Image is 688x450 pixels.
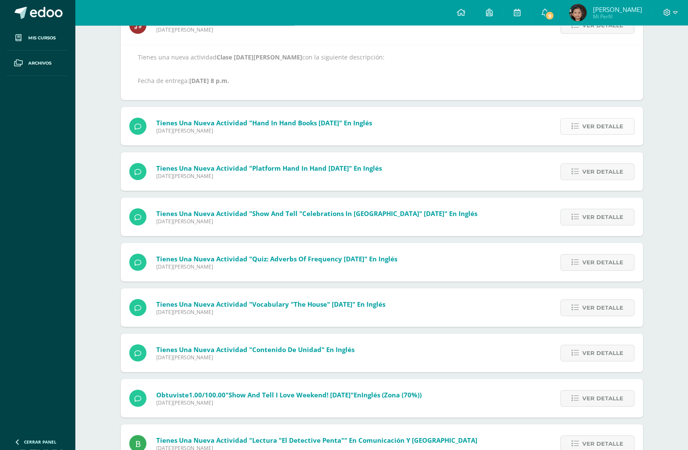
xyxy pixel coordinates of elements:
[156,308,385,316] span: [DATE][PERSON_NAME]
[569,4,587,21] img: 055d0bc7010d98f9ef358e0b709c682e.png
[582,391,623,406] span: Ver detalle
[582,255,623,270] span: Ver detalle
[156,218,477,225] span: [DATE][PERSON_NAME]
[156,255,397,263] span: Tienes una nueva actividad "Quiz: Adverbs of frequency [DATE]" En Inglés
[545,11,554,21] span: 9
[156,436,477,444] span: Tienes una nueva actividad "Lectura "El detective Penta"" En Comunicación y [GEOGRAPHIC_DATA]
[24,439,57,445] span: Cerrar panel
[156,172,382,180] span: [DATE][PERSON_NAME]
[593,13,642,20] span: Mi Perfil
[138,53,626,85] p: Tienes una nueva actividad con la siguiente descripción: Fecha de entrega:
[582,118,623,134] span: Ver detalle
[156,345,354,354] span: Tienes una nueva actividad "Contenido de Unidad" En Inglés
[156,26,379,33] span: [DATE][PERSON_NAME]
[156,300,385,308] span: Tienes una nueva actividad "Vocabulary "The House" [DATE]" En Inglés
[28,35,56,41] span: Mis cursos
[156,399,422,406] span: [DATE][PERSON_NAME]
[156,118,372,127] span: Tienes una nueva actividad "Hand in Hand Books [DATE]" En Inglés
[217,53,302,61] strong: Clase [DATE][PERSON_NAME]
[582,164,623,180] span: Ver detalle
[582,209,623,225] span: Ver detalle
[156,209,477,218] span: Tienes una nueva actividad "Show and Tell "Celebrations in [GEOGRAPHIC_DATA]" [DATE]" En Inglés
[7,51,69,76] a: Archivos
[226,391,354,399] span: "Show and Tell I love weekend! [DATE]"
[361,391,422,399] span: Inglés (Zona (70%))
[156,263,397,270] span: [DATE][PERSON_NAME]
[593,5,642,14] span: [PERSON_NAME]
[189,391,226,399] span: 1.00/100.00
[7,26,69,51] a: Mis cursos
[582,300,623,316] span: Ver detalle
[582,345,623,361] span: Ver detalle
[156,127,372,134] span: [DATE][PERSON_NAME]
[28,60,51,67] span: Archivos
[156,164,382,172] span: Tienes una nueva actividad "Platform Hand in Hand [DATE]" En Inglés
[156,391,422,399] span: Obtuviste en
[156,354,354,361] span: [DATE][PERSON_NAME]
[189,77,229,85] strong: [DATE] 8 p.m.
